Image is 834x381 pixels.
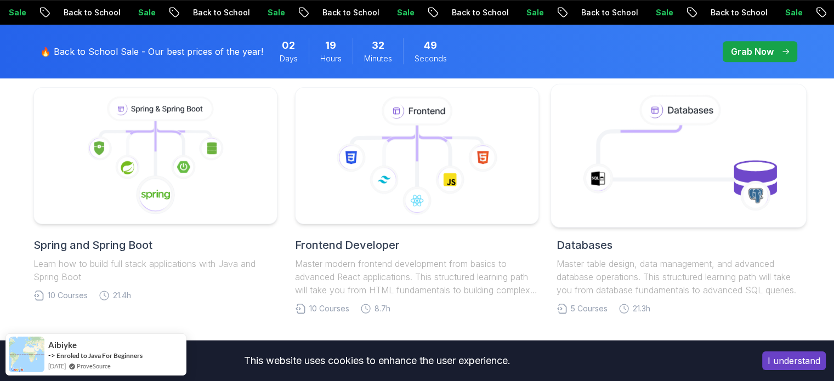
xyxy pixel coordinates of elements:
[33,87,277,301] a: Spring and Spring BootLearn how to build full stack applications with Java and Spring Boot10 Cour...
[295,87,539,314] a: Frontend DeveloperMaster modern frontend development from basics to advanced React applications. ...
[633,303,650,314] span: 21.3h
[557,257,801,297] p: Master table design, data management, and advanced database operations. This structured learning ...
[309,303,349,314] span: 10 Courses
[48,290,88,301] span: 10 Courses
[48,340,77,350] span: Aibiyke
[257,7,292,18] p: Sale
[557,87,801,314] a: DatabasesMaster table design, data management, and advanced database operations. This structured ...
[364,53,392,64] span: Minutes
[56,351,143,360] a: Enroled to Java For Beginners
[571,7,645,18] p: Back to School
[415,53,447,64] span: Seconds
[282,38,295,53] span: 2 Days
[8,349,746,373] div: This website uses cookies to enhance the user experience.
[557,237,801,253] h2: Databases
[441,7,516,18] p: Back to School
[40,45,263,58] p: 🔥 Back to School Sale - Our best prices of the year!
[372,38,384,53] span: 32 Minutes
[183,7,257,18] p: Back to School
[775,7,810,18] p: Sale
[731,45,774,58] p: Grab Now
[33,257,277,283] p: Learn how to build full stack applications with Java and Spring Boot
[77,361,111,371] a: ProveSource
[762,351,826,370] button: Accept cookies
[387,7,422,18] p: Sale
[33,237,277,253] h2: Spring and Spring Boot
[424,38,437,53] span: 49 Seconds
[48,351,55,360] span: ->
[295,257,539,297] p: Master modern frontend development from basics to advanced React applications. This structured le...
[128,7,163,18] p: Sale
[375,303,390,314] span: 8.7h
[53,7,128,18] p: Back to School
[280,53,298,64] span: Days
[312,7,387,18] p: Back to School
[645,7,680,18] p: Sale
[295,237,539,253] h2: Frontend Developer
[325,38,336,53] span: 19 Hours
[571,303,608,314] span: 5 Courses
[516,7,551,18] p: Sale
[9,337,44,372] img: provesource social proof notification image
[113,290,131,301] span: 21.4h
[700,7,775,18] p: Back to School
[320,53,342,64] span: Hours
[48,361,66,371] span: [DATE]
